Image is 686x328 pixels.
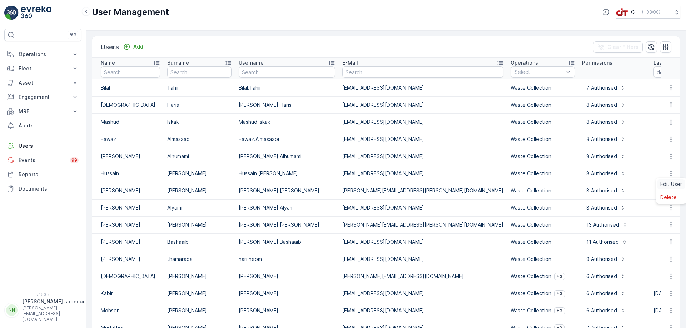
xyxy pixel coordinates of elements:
[342,307,503,314] p: [EMAIL_ADDRESS][DOMAIN_NAME]
[69,32,76,38] p: ⌘B
[582,133,630,145] button: 8 Authorised
[511,290,551,297] p: Waste Collection
[167,238,232,246] p: Bashaaib
[511,204,551,211] p: Waste Collection
[239,84,335,91] p: Bilal.Tahir
[342,84,503,91] p: [EMAIL_ADDRESS][DOMAIN_NAME]
[4,139,81,153] a: Users
[586,153,617,160] p: 8 Authorised
[239,153,335,160] p: [PERSON_NAME].Alhumami
[101,153,160,160] p: [PERSON_NAME]
[586,118,617,126] p: 8 Authorised
[586,238,619,246] p: 11 Authorised
[22,305,85,322] p: [PERSON_NAME][EMAIL_ADDRESS][DOMAIN_NAME]
[101,136,160,143] p: Fawaz
[342,256,503,263] p: [EMAIL_ADDRESS][DOMAIN_NAME]
[167,153,232,160] p: Alhumami
[511,187,551,194] p: Waste Collection
[167,273,232,280] p: [PERSON_NAME]
[582,202,630,213] button: 8 Authorised
[120,42,146,51] button: Add
[19,171,79,178] p: Reports
[557,291,562,297] span: +3
[582,288,630,299] button: 6 Authorised
[239,273,335,280] p: [PERSON_NAME]
[167,221,232,228] p: [PERSON_NAME]
[342,170,503,177] p: [EMAIL_ADDRESS][DOMAIN_NAME]
[167,136,232,143] p: Almasaabi
[4,292,81,297] span: v 1.50.2
[4,90,81,104] button: Engagement
[19,142,79,150] p: Users
[167,204,232,211] p: Alyami
[101,273,160,280] p: [DEMOGRAPHIC_DATA]
[586,256,617,263] p: 9 Authorised
[239,187,335,194] p: [PERSON_NAME].[PERSON_NAME]
[511,136,551,143] p: Waste Collection
[167,170,232,177] p: [PERSON_NAME]
[342,187,503,194] p: [PERSON_NAME][EMAIL_ADDRESS][PERSON_NAME][DOMAIN_NAME]
[167,290,232,297] p: [PERSON_NAME]
[586,204,617,211] p: 8 Authorised
[239,118,335,126] p: Mashud.Iskak
[4,47,81,61] button: Operations
[607,44,638,51] p: Clear Filters
[642,9,660,15] p: ( +03:00 )
[582,151,630,162] button: 8 Authorised
[101,42,119,52] p: Users
[6,304,18,316] div: NN
[582,116,630,128] button: 8 Authorised
[167,256,232,263] p: thamarapalli
[616,6,680,19] button: CIT(+03:00)
[582,219,632,231] button: 13 Authorised
[239,66,335,78] input: Search
[582,305,630,316] button: 6 Authorised
[582,82,630,94] button: 7 Authorised
[239,290,335,297] p: [PERSON_NAME]
[101,84,160,91] p: Bilal
[557,308,562,314] span: +3
[4,6,19,20] img: logo
[71,157,78,163] p: 99
[586,101,617,109] p: 8 Authorised
[4,61,81,76] button: Fleet
[19,185,79,192] p: Documents
[19,122,79,129] p: Alerts
[19,94,67,101] p: Engagement
[582,99,630,111] button: 8 Authorised
[167,101,232,109] p: Haris
[586,170,617,177] p: 8 Authorised
[586,84,617,91] p: 7 Authorised
[342,221,503,228] p: [PERSON_NAME][EMAIL_ADDRESS][PERSON_NAME][DOMAIN_NAME]
[21,6,51,20] img: logo_light-DOdMpM7g.png
[92,6,169,18] p: User Management
[586,136,617,143] p: 8 Authorised
[101,66,160,78] input: Search
[4,153,81,167] a: Events99
[167,84,232,91] p: Tahir
[342,136,503,143] p: [EMAIL_ADDRESS][DOMAIN_NAME]
[4,104,81,118] button: MRF
[101,59,115,66] p: Name
[582,168,630,179] button: 8 Authorised
[586,273,617,280] p: 6 Authorised
[4,167,81,182] a: Reports
[239,256,335,263] p: hari.neom
[511,221,551,228] p: Waste Collection
[586,307,617,314] p: 6 Authorised
[586,221,619,228] p: 13 Authorised
[4,118,81,133] a: Alerts
[631,9,639,16] p: CIT
[557,274,562,279] span: +3
[342,66,503,78] input: Search
[167,187,232,194] p: [PERSON_NAME]
[616,8,628,16] img: cit-logo_pOk6rL0.png
[19,79,67,86] p: Asset
[239,136,335,143] p: Fawaz.Almasaabi
[133,43,143,50] p: Add
[101,118,160,126] p: Mashud
[19,51,67,58] p: Operations
[167,66,232,78] input: Search
[342,238,503,246] p: [EMAIL_ADDRESS][DOMAIN_NAME]
[582,236,632,248] button: 11 Authorised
